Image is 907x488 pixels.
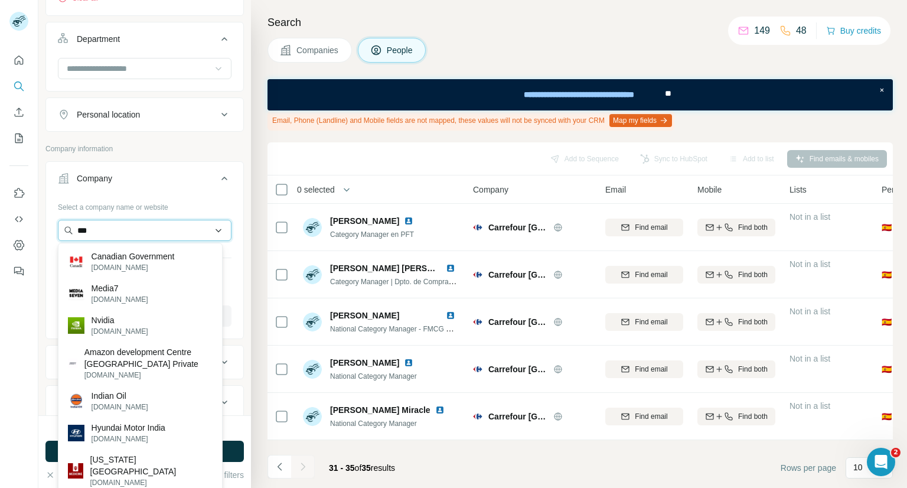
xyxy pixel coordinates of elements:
[605,408,683,425] button: Find email
[473,270,482,279] img: Logo of Carrefour España
[330,358,399,367] span: [PERSON_NAME]
[330,263,471,273] span: [PERSON_NAME] [PERSON_NAME]
[738,364,768,375] span: Find both
[330,419,417,428] span: National Category Manager
[9,235,28,256] button: Dashboard
[90,454,213,477] p: [US_STATE][GEOGRAPHIC_DATA]
[473,365,482,374] img: Logo of Carrefour España
[853,461,863,473] p: 10
[303,407,322,426] img: Avatar
[9,261,28,282] button: Feedback
[92,402,148,412] p: [DOMAIN_NAME]
[46,100,243,129] button: Personal location
[738,269,768,280] span: Find both
[697,313,775,331] button: Find both
[882,316,892,328] span: 🇪🇸
[92,262,175,273] p: [DOMAIN_NAME]
[488,411,547,422] span: Carrefour [GEOGRAPHIC_DATA]
[867,448,895,476] iframe: Intercom live chat
[697,184,722,196] span: Mobile
[92,390,148,402] p: Indian Oil
[46,348,243,376] button: Industry
[267,14,893,31] h4: Search
[446,263,455,273] img: LinkedIn logo
[92,326,148,337] p: [DOMAIN_NAME]
[473,412,482,421] img: Logo of Carrefour España
[45,144,244,154] p: Company information
[68,317,84,334] img: Nvidia
[605,360,683,378] button: Find email
[387,44,414,56] span: People
[754,24,770,38] p: 149
[330,405,430,415] span: [PERSON_NAME] Miracle
[77,33,120,45] div: Department
[789,259,830,269] span: Not in a list
[84,370,213,380] p: [DOMAIN_NAME]
[789,354,830,363] span: Not in a list
[882,269,892,281] span: 🇪🇸
[404,358,413,367] img: LinkedIn logo
[90,477,213,488] p: [DOMAIN_NAME]
[329,463,355,473] span: 31 - 35
[92,250,175,262] p: Canadian Government
[882,411,892,422] span: 🇪🇸
[738,317,768,327] span: Find both
[826,22,881,39] button: Buy credits
[789,307,830,316] span: Not in a list
[697,219,775,236] button: Find both
[68,425,84,441] img: Hyundai Motor India
[267,110,674,131] div: Email, Phone (Landline) and Mobile fields are not mapped, these values will not be synced with yo...
[488,316,547,328] span: Carrefour [GEOGRAPHIC_DATA]
[738,222,768,233] span: Find both
[58,197,231,213] div: Select a company name or website
[635,269,667,280] span: Find email
[46,164,243,197] button: Company
[882,222,892,233] span: 🇪🇸
[635,317,667,327] span: Find email
[330,324,674,333] span: National Category Manager - FMCG Management - Drugstore: Bathroom, Kitchen, Floor and House Cleaners
[45,441,244,462] button: Run search
[9,50,28,71] button: Quick start
[635,411,667,422] span: Find email
[9,102,28,123] button: Enrich CSV
[303,265,322,284] img: Avatar
[68,253,84,270] img: Canadian Government
[605,266,683,284] button: Find email
[84,346,213,370] p: Amazon development Centre [GEOGRAPHIC_DATA] Private
[355,463,362,473] span: of
[605,219,683,236] button: Find email
[45,469,79,481] button: Clear
[609,114,672,127] button: Map my fields
[446,311,455,320] img: LinkedIn logo
[92,294,148,305] p: [DOMAIN_NAME]
[46,388,243,417] button: HQ location
[697,408,775,425] button: Find both
[296,44,340,56] span: Companies
[488,363,547,375] span: Carrefour [GEOGRAPHIC_DATA]
[697,360,775,378] button: Find both
[789,212,830,222] span: Not in a list
[473,317,482,327] img: Logo of Carrefour España
[488,222,547,233] span: Carrefour [GEOGRAPHIC_DATA]
[68,359,77,368] img: Amazon development Centre India Private
[77,109,140,121] div: Personal location
[882,363,892,375] span: 🇪🇸
[796,24,807,38] p: 48
[781,462,836,474] span: Rows per page
[267,79,893,110] iframe: Banner
[330,215,399,227] span: [PERSON_NAME]
[77,173,112,184] div: Company
[891,448,901,457] span: 2
[330,372,417,380] span: National Category Manager
[738,411,768,422] span: Find both
[789,401,830,411] span: Not in a list
[297,184,335,196] span: 0 selected
[9,209,28,230] button: Use Surfe API
[329,463,395,473] span: results
[697,266,775,284] button: Find both
[605,184,626,196] span: Email
[473,184,508,196] span: Company
[9,128,28,149] button: My lists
